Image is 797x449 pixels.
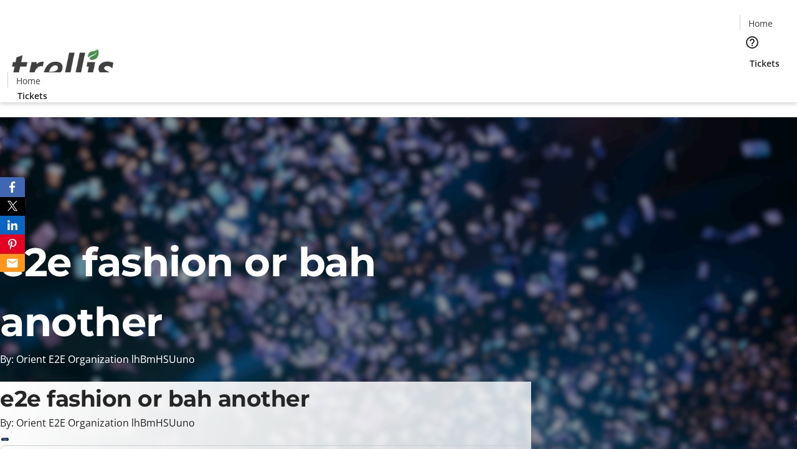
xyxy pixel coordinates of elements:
span: Tickets [17,89,47,102]
a: Home [8,74,48,87]
button: Help [740,30,765,55]
span: Home [748,17,773,30]
img: Orient E2E Organization lhBmHSUuno's Logo [7,36,118,98]
span: Home [16,74,40,87]
span: Tickets [750,57,780,70]
a: Home [740,17,780,30]
a: Tickets [7,89,57,102]
a: Tickets [740,57,790,70]
button: Cart [740,70,765,95]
